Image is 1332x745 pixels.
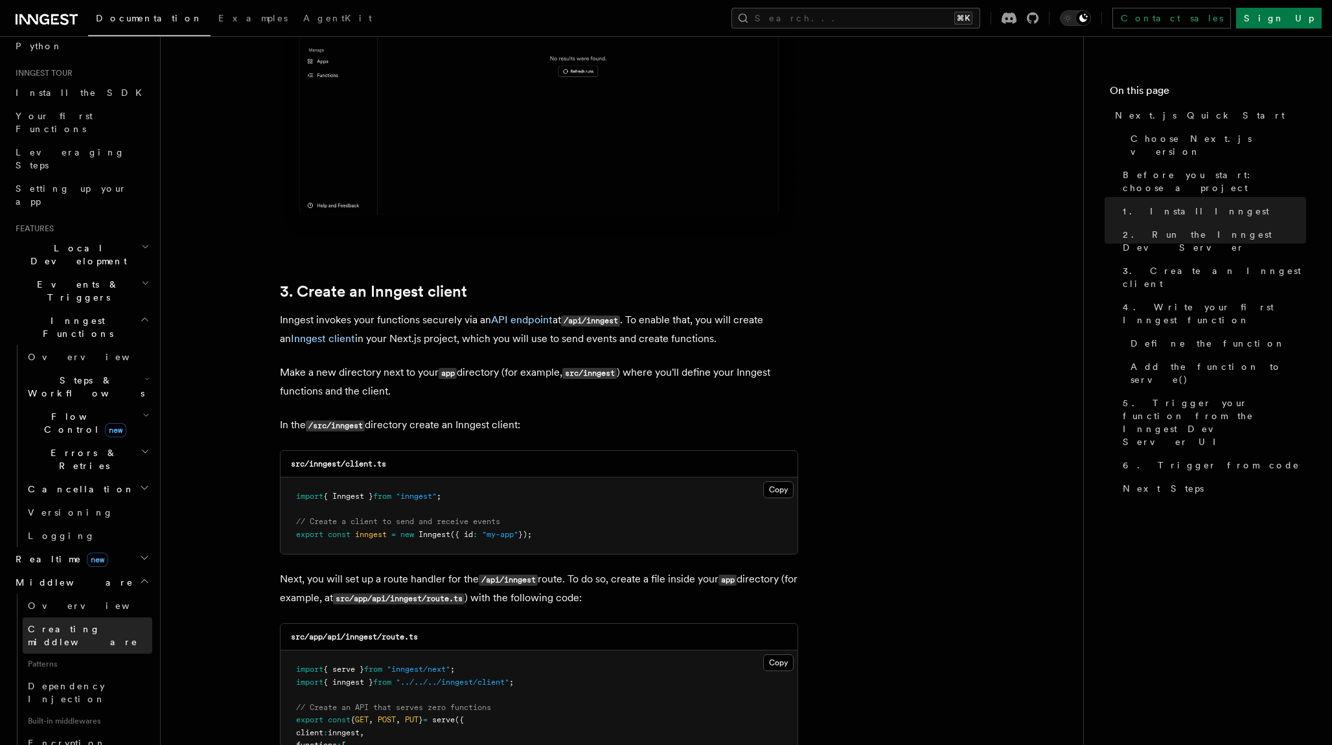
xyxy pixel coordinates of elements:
code: app [718,575,737,586]
span: Add the function to serve() [1131,360,1306,386]
button: Local Development [10,236,152,273]
button: Cancellation [23,477,152,501]
span: 4. Write your first Inngest function [1123,301,1306,327]
a: Versioning [23,501,152,524]
span: export [296,530,323,539]
a: Creating middleware [23,617,152,654]
a: Logging [23,524,152,547]
span: // Create an API that serves zero functions [296,703,491,712]
button: Realtimenew [10,547,152,571]
span: 1. Install Inngest [1123,205,1269,218]
span: const [328,715,350,724]
span: Logging [28,531,95,541]
span: 5. Trigger your function from the Inngest Dev Server UI [1123,396,1306,448]
span: Errors & Retries [23,446,141,472]
span: }); [518,530,532,539]
span: import [296,678,323,687]
span: PUT [405,715,419,724]
span: from [364,665,382,674]
code: src/inngest [562,368,617,379]
a: 3. Create an Inngest client [280,282,467,301]
span: Install the SDK [16,87,150,98]
div: Inngest Functions [10,345,152,547]
span: Creating middleware [28,624,138,647]
p: Next, you will set up a route handler for the route. To do so, create a file inside your director... [280,570,798,608]
a: Before you start: choose a project [1118,163,1306,200]
code: /api/inngest [561,315,620,327]
span: inngest [328,728,360,737]
span: "../../../inngest/client" [396,678,509,687]
span: AgentKit [303,13,372,23]
a: Examples [211,4,295,35]
button: Events & Triggers [10,273,152,309]
code: src/inngest/client.ts [291,459,386,468]
span: client [296,728,323,737]
span: Flow Control [23,410,143,436]
a: 1. Install Inngest [1118,200,1306,223]
button: Middleware [10,571,152,594]
a: Next.js Quick Start [1110,104,1306,127]
span: Middleware [10,576,133,589]
code: /src/inngest [306,420,365,431]
a: 4. Write your first Inngest function [1118,295,1306,332]
span: "inngest" [396,492,437,501]
span: ({ id [450,530,473,539]
span: Examples [218,13,288,23]
button: Toggle dark mode [1060,10,1091,26]
span: Documentation [96,13,203,23]
span: { inngest } [323,678,373,687]
span: { Inngest } [323,492,373,501]
a: Install the SDK [10,81,152,104]
span: 2. Run the Inngest Dev Server [1123,228,1306,254]
span: const [328,530,350,539]
a: Documentation [88,4,211,36]
a: Setting up your app [10,177,152,213]
a: Overview [23,594,152,617]
code: /api/inngest [479,575,538,586]
h4: On this page [1110,83,1306,104]
a: Sign Up [1236,8,1322,29]
a: API endpoint [491,314,553,326]
span: Setting up your app [16,183,127,207]
span: // Create a client to send and receive events [296,517,500,526]
button: Copy [763,481,794,498]
a: Inngest client [291,332,355,345]
a: 5. Trigger your function from the Inngest Dev Server UI [1118,391,1306,453]
a: 6. Trigger from code [1118,453,1306,477]
kbd: ⌘K [954,12,972,25]
span: 6. Trigger from code [1123,459,1300,472]
code: src/app/api/inngest/route.ts [291,632,418,641]
span: Features [10,223,54,234]
span: Steps & Workflows [23,374,144,400]
span: ; [509,678,514,687]
span: , [396,715,400,724]
span: Inngest Functions [10,314,140,340]
span: Dependency Injection [28,681,106,704]
span: 3. Create an Inngest client [1123,264,1306,290]
span: Inngest [419,530,450,539]
span: Overview [28,601,161,611]
a: Choose Next.js version [1125,127,1306,163]
button: Search...⌘K [731,8,980,29]
code: src/app/api/inngest/route.ts [333,593,465,604]
a: Contact sales [1112,8,1231,29]
a: Leveraging Steps [10,141,152,177]
span: Local Development [10,242,141,268]
span: Versioning [28,507,113,518]
span: ; [450,665,455,674]
span: : [323,728,328,737]
span: Cancellation [23,483,135,496]
a: Define the function [1125,332,1306,355]
span: Built-in middlewares [23,711,152,731]
a: Overview [23,345,152,369]
span: inngest [355,530,387,539]
span: "my-app" [482,530,518,539]
span: Inngest tour [10,68,73,78]
span: Events & Triggers [10,278,141,304]
span: Patterns [23,654,152,674]
code: app [439,368,457,379]
span: Next.js Quick Start [1115,109,1285,122]
button: Copy [763,654,794,671]
span: from [373,492,391,501]
span: import [296,665,323,674]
